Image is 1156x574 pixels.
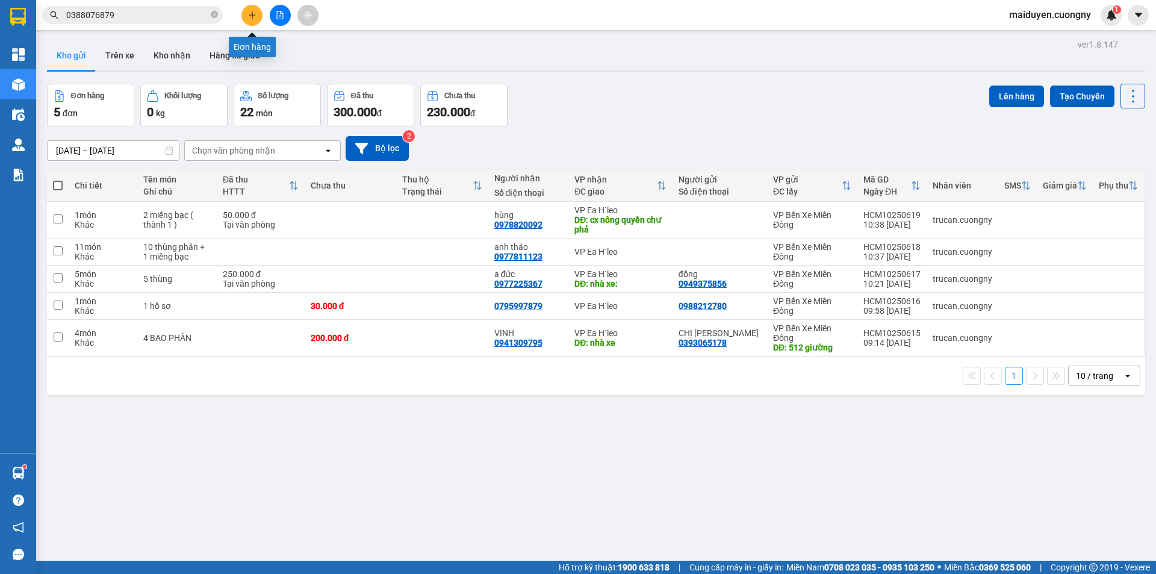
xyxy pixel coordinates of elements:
[12,108,25,121] img: warehouse-icon
[494,220,542,229] div: 0978820092
[323,146,333,155] svg: open
[1113,5,1121,14] sup: 1
[933,181,992,190] div: Nhân viên
[270,5,291,26] button: file-add
[50,11,58,19] span: search
[679,269,761,279] div: đồng
[773,242,851,261] div: VP Bến Xe Miền Đông
[1076,370,1113,382] div: 10 / trang
[12,48,25,61] img: dashboard-icon
[494,279,542,289] div: 0977225367
[1133,10,1144,20] span: caret-down
[143,274,211,284] div: 5 thùng
[75,242,131,252] div: 11 món
[989,86,1044,107] button: Lên hàng
[54,105,60,119] span: 5
[420,84,508,127] button: Chưa thu230.000đ
[863,306,921,316] div: 09:58 [DATE]
[143,210,211,229] div: 2 miếng bạc ( thành 1 )
[303,11,312,19] span: aim
[75,328,131,338] div: 4 món
[63,108,78,118] span: đơn
[1106,10,1117,20] img: icon-new-feature
[234,84,321,127] button: Số lượng22món
[75,306,131,316] div: Khác
[143,187,211,196] div: Ghi chú
[979,563,1031,572] strong: 0369 525 060
[863,338,921,348] div: 09:14 [DATE]
[211,11,218,18] span: close-circle
[223,279,299,289] div: Tại văn phòng
[217,170,305,202] th: Toggle SortBy
[258,92,288,100] div: Số lượng
[863,296,921,306] div: HCM10250616
[679,328,761,338] div: CHỊ LAN
[574,279,667,289] div: DĐ: nhà xe:
[773,175,842,184] div: VP gửi
[444,92,475,100] div: Chưa thu
[75,252,131,261] div: Khác
[75,269,131,279] div: 5 món
[223,269,299,279] div: 250.000 đ
[574,247,667,257] div: VP Ea H`leo
[12,169,25,181] img: solution-icon
[494,188,563,198] div: Số điện thoại
[144,41,200,70] button: Kho nhận
[863,220,921,229] div: 10:38 [DATE]
[933,333,992,343] div: trucan.cuongny
[944,561,1031,574] span: Miền Bắc
[346,136,409,161] button: Bộ lọc
[773,210,851,229] div: VP Bến Xe Miền Đông
[574,215,667,234] div: DĐ: cx nông quyền chư phả
[1089,563,1098,572] span: copyright
[13,522,24,533] span: notification
[1040,561,1042,574] span: |
[48,141,179,160] input: Select a date range.
[13,549,24,560] span: message
[396,170,488,202] th: Toggle SortBy
[13,494,24,506] span: question-circle
[773,323,851,343] div: VP Bến Xe Miền Đông
[147,105,154,119] span: 0
[494,242,563,252] div: anh thảo
[689,561,783,574] span: Cung cấp máy in - giấy in:
[494,173,563,183] div: Người nhận
[494,269,563,279] div: a đức
[933,274,992,284] div: trucan.cuongny
[679,175,761,184] div: Người gửi
[863,187,911,196] div: Ngày ĐH
[12,467,25,479] img: warehouse-icon
[559,561,670,574] span: Hỗ trợ kỹ thuật:
[1114,5,1119,14] span: 1
[276,11,284,19] span: file-add
[494,210,563,220] div: hùng
[12,78,25,91] img: warehouse-icon
[824,563,934,572] strong: 0708 023 035 - 0935 103 250
[679,301,727,311] div: 0988212780
[223,175,289,184] div: Đã thu
[75,338,131,348] div: Khác
[427,105,470,119] span: 230.000
[223,210,299,220] div: 50.000 đ
[192,145,275,157] div: Chọn văn phòng nhận
[1043,181,1077,190] div: Giảm giá
[334,105,377,119] span: 300.000
[75,279,131,289] div: Khác
[241,5,263,26] button: plus
[863,269,921,279] div: HCM10250617
[75,210,131,220] div: 1 món
[23,465,26,469] sup: 1
[773,296,851,316] div: VP Bến Xe Miền Đông
[568,170,673,202] th: Toggle SortBy
[223,187,289,196] div: HTTT
[248,11,256,19] span: plus
[494,301,542,311] div: 0795997879
[574,175,657,184] div: VP nhận
[143,301,211,311] div: 1 hồ sơ
[470,108,475,118] span: đ
[256,108,273,118] span: món
[773,187,842,196] div: ĐC lấy
[1099,181,1128,190] div: Phụ thu
[1050,86,1114,107] button: Tạo Chuyến
[96,41,144,70] button: Trên xe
